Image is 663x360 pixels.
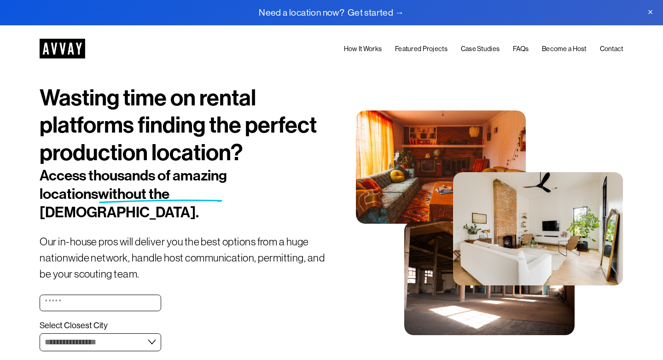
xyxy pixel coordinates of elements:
span: Select Closest City [40,320,108,331]
h2: Access thousands of amazing locations [40,166,283,221]
h1: Wasting time on rental platforms finding the perfect production location? [40,84,331,166]
a: How It Works [344,43,382,55]
p: Our in-house pros will deliver you the best options from a huge nationwide network, handle host c... [40,234,331,282]
a: FAQs [513,43,529,55]
a: Become a Host [542,43,587,55]
select: Select Closest City [40,333,161,351]
a: Featured Projects [395,43,448,55]
a: Case Studies [461,43,500,55]
a: Contact [600,43,623,55]
img: AVVAY - The First Nationwide Location Scouting Co. [40,39,85,58]
span: without the [DEMOGRAPHIC_DATA]. [40,185,199,221]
